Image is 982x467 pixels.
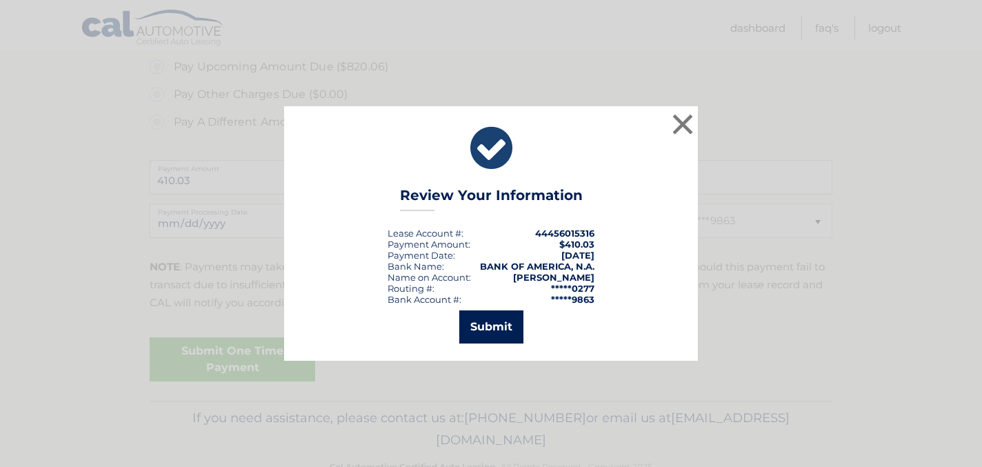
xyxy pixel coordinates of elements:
[388,250,453,261] span: Payment Date
[388,239,470,250] div: Payment Amount:
[669,110,697,138] button: ×
[400,187,583,211] h3: Review Your Information
[480,261,594,272] strong: BANK OF AMERICA, N.A.
[459,310,523,344] button: Submit
[561,250,594,261] span: [DATE]
[388,250,455,261] div: :
[388,283,434,294] div: Routing #:
[388,261,444,272] div: Bank Name:
[513,272,594,283] strong: [PERSON_NAME]
[535,228,594,239] strong: 44456015316
[559,239,594,250] span: $410.03
[388,272,471,283] div: Name on Account:
[388,294,461,305] div: Bank Account #:
[388,228,463,239] div: Lease Account #:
